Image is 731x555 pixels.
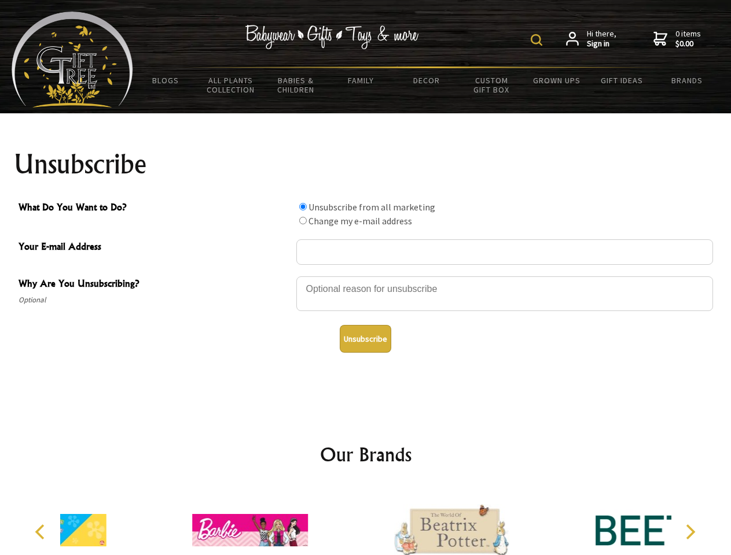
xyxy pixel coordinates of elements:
[14,150,718,178] h1: Unsubscribe
[296,276,713,311] textarea: Why Are You Unsubscribing?
[566,29,616,49] a: Hi there,Sign in
[524,68,589,92] a: Grown Ups
[459,68,524,102] a: Custom Gift Box
[19,293,291,307] span: Optional
[394,68,459,92] a: Decor
[299,217,307,224] input: What Do You Want to Do?
[340,325,391,353] button: Unsubscribe
[675,28,701,49] span: 0 items
[587,39,616,49] strong: Sign in
[133,68,199,92] a: BLOGS
[12,12,133,108] img: Babyware - Gifts - Toys and more...
[675,39,701,49] strong: $0.00
[23,441,708,468] h2: Our Brands
[296,239,713,265] input: Your E-mail Address
[29,519,54,545] button: Previous
[589,68,655,92] a: Gift Ideas
[677,519,703,545] button: Next
[308,201,435,213] label: Unsubscribe from all marketing
[531,34,542,46] img: product search
[655,68,720,92] a: Brands
[245,25,419,49] img: Babywear - Gifts - Toys & more
[263,68,329,102] a: Babies & Children
[19,276,291,293] span: Why Are You Unsubscribing?
[653,29,701,49] a: 0 items$0.00
[19,239,291,256] span: Your E-mail Address
[329,68,394,92] a: Family
[299,203,307,210] input: What Do You Want to Do?
[308,215,412,227] label: Change my e-mail address
[19,200,291,217] span: What Do You Want to Do?
[587,29,616,49] span: Hi there,
[199,68,264,102] a: All Plants Collection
